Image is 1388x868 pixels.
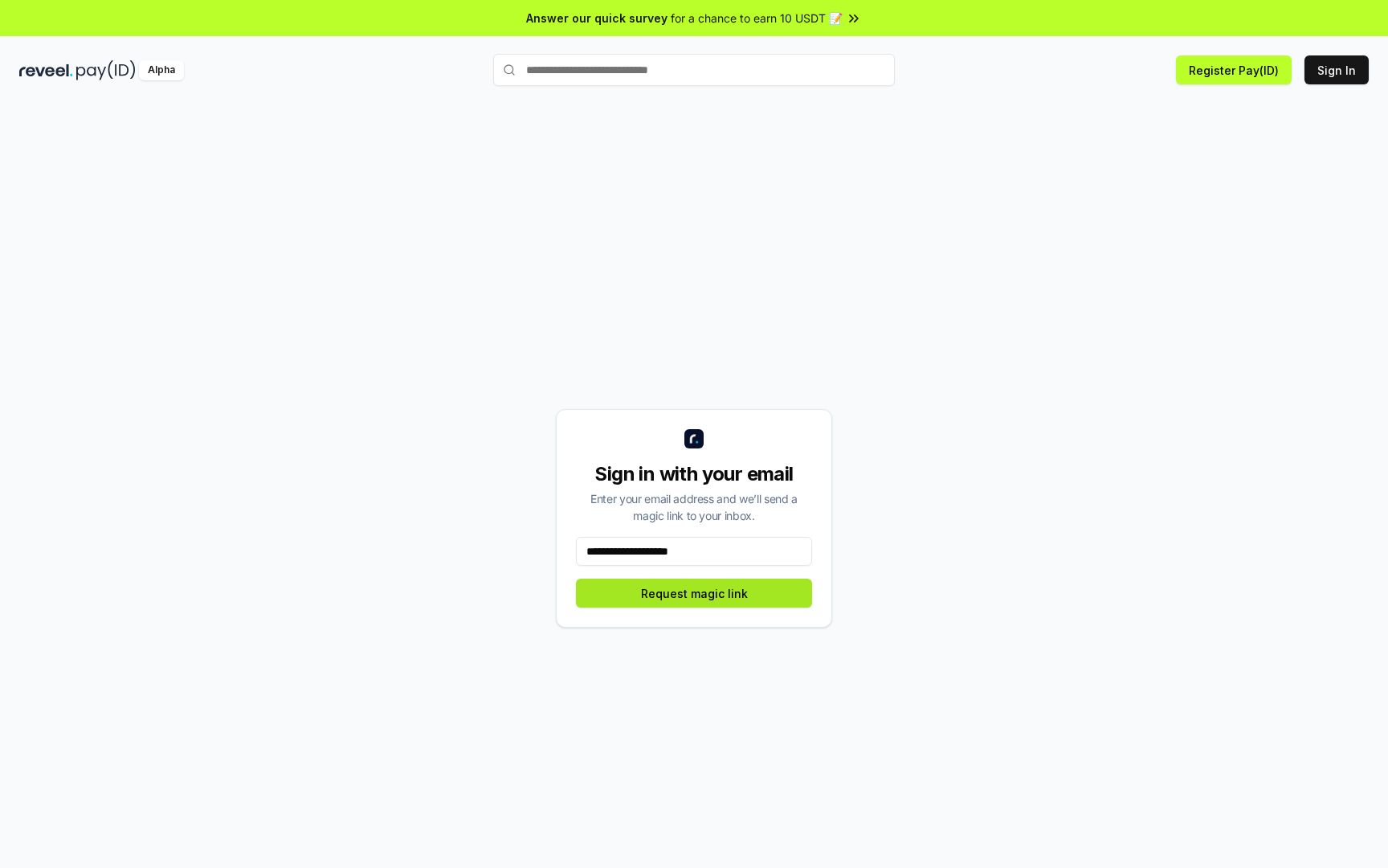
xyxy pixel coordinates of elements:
div: Enter your email address and we’ll send a magic link to your inbox. [576,490,812,524]
img: logo_small [684,429,704,448]
span: Answer our quick survey [526,10,667,27]
div: Alpha [139,60,184,80]
span: for a chance to earn 10 USDT 📝 [671,10,843,27]
img: reveel_dark [19,60,73,80]
button: Sign In [1304,55,1369,84]
button: Request magic link [576,579,812,608]
div: Sign in with your email [576,461,812,487]
button: Register Pay(ID) [1176,55,1292,84]
img: pay_id [76,60,136,80]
